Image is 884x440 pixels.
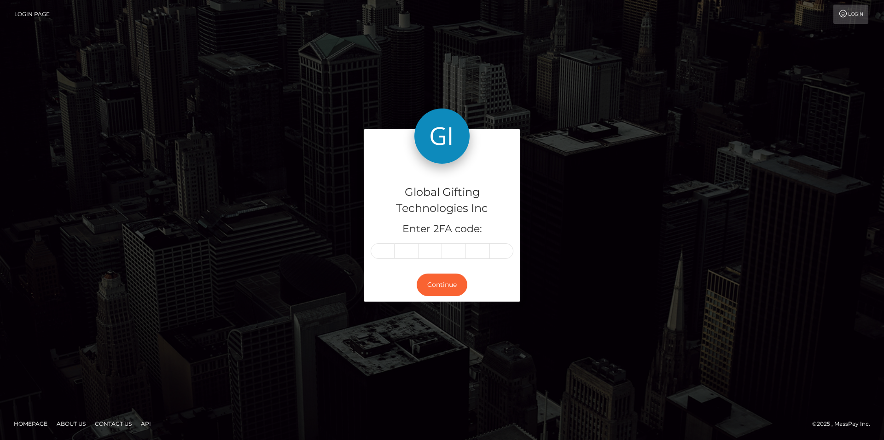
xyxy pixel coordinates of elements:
a: Login [833,5,868,24]
h5: Enter 2FA code: [371,222,513,236]
button: Continue [417,274,467,296]
a: API [137,417,155,431]
a: Login Page [14,5,50,24]
a: About Us [53,417,89,431]
img: Global Gifting Technologies Inc [414,109,470,164]
div: © 2025 , MassPay Inc. [812,419,877,429]
a: Contact Us [91,417,135,431]
h4: Global Gifting Technologies Inc [371,184,513,217]
a: Homepage [10,417,51,431]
